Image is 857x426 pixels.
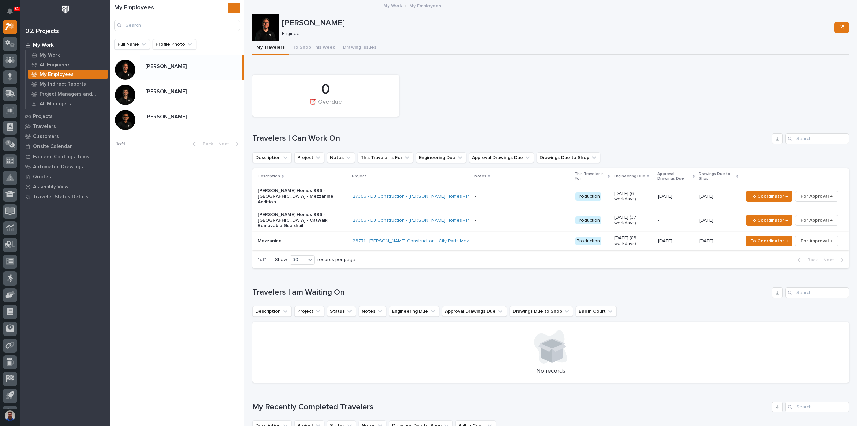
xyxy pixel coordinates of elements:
[658,238,694,244] p: [DATE]
[20,121,110,131] a: Travelers
[20,172,110,182] a: Quotes
[145,87,188,95] p: [PERSON_NAME]
[785,402,849,412] input: Search
[699,216,715,223] p: [DATE]
[15,6,19,11] p: 31
[352,173,366,180] p: Project
[785,133,849,144] input: Search
[40,91,105,97] p: Project Managers and Engineers
[294,152,324,163] button: Project
[218,141,233,147] span: Next
[33,114,53,120] p: Projects
[110,136,130,153] p: 1 of 1
[750,216,788,224] span: To Coordinator →
[260,368,841,375] p: No records
[294,306,324,317] button: Project
[110,80,244,105] a: [PERSON_NAME][PERSON_NAME]
[258,173,280,180] p: Description
[20,111,110,121] a: Projects
[746,215,792,226] button: To Coordinator →
[750,237,788,245] span: To Coordinator →
[252,185,849,208] tr: [PERSON_NAME] Homes 996 - [GEOGRAPHIC_DATA] - Mezzanine Addition27365 - DJ Construction - [PERSON...
[110,55,244,80] a: [PERSON_NAME][PERSON_NAME]
[26,89,110,99] a: Project Managers and Engineers
[20,131,110,141] a: Customers
[317,257,355,263] p: records per page
[252,152,292,163] button: Description
[576,306,617,317] button: Ball in Court
[575,237,601,245] div: Production
[26,50,110,60] a: My Work
[114,39,150,50] button: Full Name
[575,192,601,201] div: Production
[785,287,849,298] input: Search
[699,192,715,199] p: [DATE]
[20,162,110,172] a: Automated Drawings
[40,62,71,68] p: All Engineers
[750,192,788,200] span: To Coordinator →
[746,236,792,246] button: To Coordinator →
[33,184,68,190] p: Assembly View
[40,72,74,78] p: My Employees
[821,257,849,263] button: Next
[282,31,829,37] p: Engineer
[657,170,691,183] p: Approval Drawings Due
[252,134,769,143] h1: Travelers I Can Work On
[33,124,56,130] p: Travelers
[614,191,653,202] p: [DATE] (6 workdays)
[614,173,645,180] p: Engineering Due
[416,152,466,163] button: Engineering Due
[575,216,601,225] div: Production
[114,20,240,31] input: Search
[33,174,51,180] p: Quotes
[469,152,534,163] button: Approval Drawings Due
[746,191,792,202] button: To Coordinator →
[3,4,17,18] button: Notifications
[26,79,110,89] a: My Indirect Reports
[40,81,86,87] p: My Indirect Reports
[252,306,292,317] button: Description
[3,409,17,423] button: users-avatar
[252,41,289,55] button: My Travelers
[40,101,71,107] p: All Managers
[153,39,196,50] button: Profile Photo
[59,3,72,16] img: Workspace Logo
[475,238,476,244] div: -
[20,182,110,192] a: Assembly View
[33,194,88,200] p: Traveler Status Details
[25,28,59,35] div: 02. Projects
[801,192,833,200] span: For Approval →
[20,40,110,50] a: My Work
[258,188,347,205] p: [PERSON_NAME] Homes 996 - [GEOGRAPHIC_DATA] - Mezzanine Addition
[575,170,606,183] p: This Traveler is For
[290,256,306,263] div: 30
[145,62,188,70] p: [PERSON_NAME]
[339,41,380,55] button: Drawing Issues
[353,218,564,223] a: 27365 - DJ Construction - [PERSON_NAME] Homes - Plant 996 - Mezzanine Extension and Catwalk
[353,194,564,199] a: 27365 - DJ Construction - [PERSON_NAME] Homes - Plant 996 - Mezzanine Extension and Catwalk
[26,70,110,79] a: My Employees
[389,306,439,317] button: Engineering Due
[474,173,486,180] p: Notes
[114,4,227,12] h1: My Employees
[40,52,60,58] p: My Work
[145,112,188,120] p: [PERSON_NAME]
[475,218,476,223] div: -
[187,141,216,147] button: Back
[20,151,110,162] a: Fab and Coatings Items
[289,41,339,55] button: To Shop This Week
[699,170,735,183] p: Drawings Due to Shop
[383,1,402,9] a: My Work
[26,99,110,108] a: All Managers
[33,164,83,170] p: Automated Drawings
[614,215,653,226] p: [DATE] (37 workdays)
[33,154,89,160] p: Fab and Coatings Items
[8,8,17,19] div: Notifications31
[327,306,356,317] button: Status
[110,105,244,130] a: [PERSON_NAME][PERSON_NAME]
[275,257,287,263] p: Show
[252,208,849,232] tr: [PERSON_NAME] Homes 996 - [GEOGRAPHIC_DATA] - Catwalk Removable Guardrail27365 - DJ Construction ...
